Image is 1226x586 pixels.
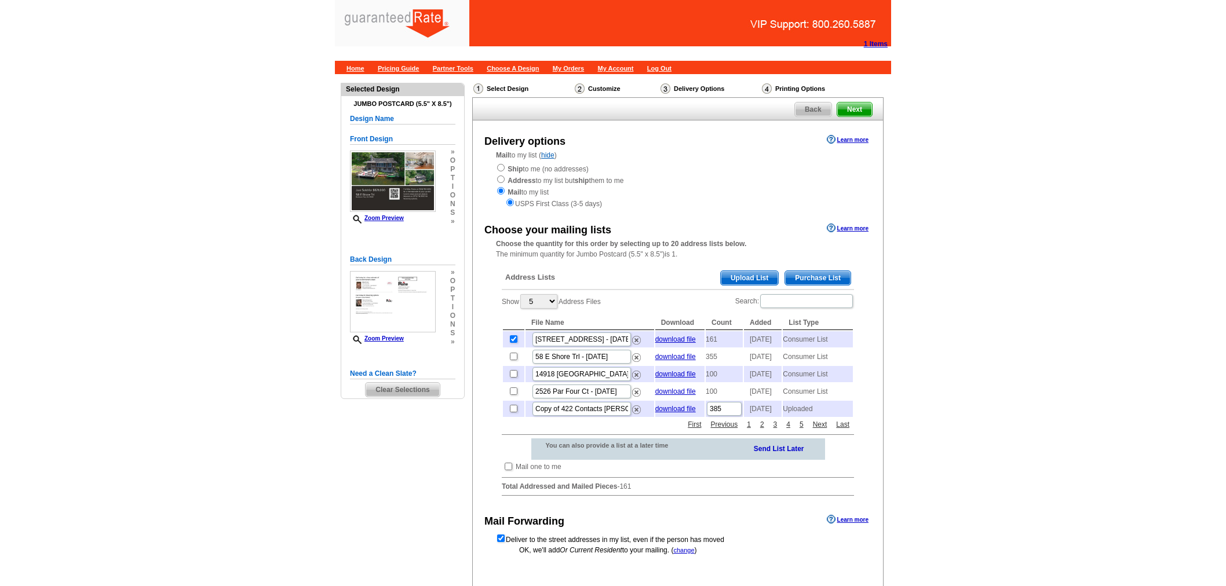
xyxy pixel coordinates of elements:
[673,547,694,554] a: change
[350,368,455,379] h5: Need a Clean Slate?
[526,316,654,330] th: File Name
[350,271,436,332] img: small-thumb.jpg
[574,83,659,94] div: Customize
[378,65,419,72] a: Pricing Guide
[706,331,743,347] td: 161
[508,188,521,196] strong: Mail
[450,294,455,303] span: t
[1063,550,1226,586] iframe: LiveChat chat widget
[761,83,864,94] div: Printing Options
[484,134,565,149] div: Delivery options
[450,156,455,165] span: o
[520,294,557,309] select: ShowAddress Files
[450,285,455,294] span: p
[785,271,851,285] span: Purchase List
[783,383,853,400] td: Consumer List
[496,163,860,209] div: to me (no addresses) to my list but them to me to my list
[450,191,455,200] span: o
[632,353,641,362] img: delete.png
[632,336,641,345] img: delete.png
[706,349,743,365] td: 355
[783,349,853,365] td: Consumer List
[744,349,782,365] td: [DATE]
[502,482,617,490] strong: Total Addressed and Mailed Pieces
[450,182,455,191] span: i
[655,405,696,413] a: download file
[487,65,539,72] a: Choose A Design
[754,442,804,454] a: Send List Later
[744,366,782,382] td: [DATE]
[708,419,741,430] a: Previous
[515,461,562,473] td: Mail one to me
[350,151,436,212] img: small-thumb.jpg
[450,268,455,277] span: »
[350,134,455,145] h5: Front Design
[350,113,455,124] h5: Design Name
[655,335,696,343] a: download file
[473,239,883,259] div: The minimum quantity for Jumbo Postcard (5.5" x 8.5")is 1.
[350,215,404,221] a: Zoom Preview
[433,65,473,72] a: Partner Tools
[350,254,455,265] h5: Back Design
[632,386,641,394] a: Remove this list
[795,102,831,116] span: Back
[450,320,455,329] span: n
[685,419,704,430] a: First
[783,316,853,330] th: List Type
[450,277,455,285] span: o
[350,100,455,108] h4: Jumbo Postcard (5.5" x 8.5")
[864,40,888,48] strong: 1 Items
[771,419,780,430] a: 3
[496,197,860,209] div: USPS First Class (3-5 days)
[350,335,404,342] a: Zoom Preview
[810,419,830,430] a: Next
[473,150,883,209] div: to my list ( )
[833,419,852,430] a: Last
[647,65,672,72] a: Log Out
[661,83,670,94] img: Delivery Options
[450,208,455,217] span: s
[473,83,483,94] img: Select Design
[706,366,743,382] td: 100
[366,383,439,397] span: Clear Selections
[744,383,782,400] td: [DATE]
[827,515,869,524] a: Learn more
[837,102,872,116] span: Next
[659,83,761,97] div: Delivery Options
[735,293,854,309] label: Search:
[762,83,772,94] img: Printing Options & Summary
[721,271,778,285] span: Upload List
[496,545,860,555] div: OK, we'll add to your mailing. ( )
[496,262,860,505] div: -
[505,272,555,283] span: Address Lists
[450,217,455,226] span: »
[655,387,696,395] a: download file
[632,405,641,414] img: delete.png
[757,419,767,430] a: 2
[783,331,853,347] td: Consumer List
[450,165,455,174] span: p
[632,371,641,379] img: delete.png
[783,366,853,382] td: Consumer List
[783,419,793,430] a: 4
[797,419,807,430] a: 5
[346,65,364,72] a: Home
[560,546,622,554] span: Or Current Resident
[508,177,535,185] strong: Address
[484,222,611,238] div: Choose your mailing lists
[496,533,860,545] form: Deliver to the street addresses in my list, even if the person has moved
[760,294,853,308] input: Search:
[655,353,696,361] a: download file
[450,200,455,208] span: n
[575,177,589,185] strong: ship
[744,316,782,330] th: Added
[450,329,455,338] span: s
[508,165,523,173] strong: Ship
[484,514,564,529] div: Mail Forwarding
[655,370,696,378] a: download file
[502,293,601,310] label: Show Address Files
[450,338,455,346] span: »
[472,83,574,97] div: Select Design
[619,482,631,490] span: 161
[450,174,455,182] span: t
